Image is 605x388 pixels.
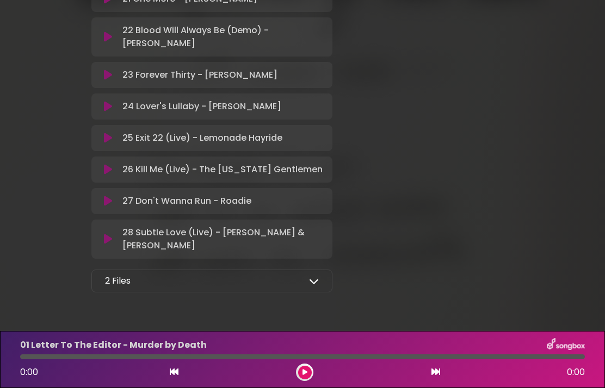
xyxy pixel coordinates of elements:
p: 23 Forever Thirty - [PERSON_NAME] [122,68,277,82]
p: 26 Kill Me (Live) - The [US_STATE] Gentlemen [122,163,323,176]
p: 28 Subtle Love (Live) - [PERSON_NAME] & [PERSON_NAME] [122,226,326,252]
p: 2 Files [105,274,131,287]
p: 25 Exit 22 (Live) - Lemonade Hayride [122,132,282,145]
p: 22 Blood Will Always Be (Demo) - [PERSON_NAME] [122,24,326,50]
p: 24 Lover's Lullaby - [PERSON_NAME] [122,100,281,113]
p: 27 Don't Wanna Run - Roadie [122,195,251,208]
